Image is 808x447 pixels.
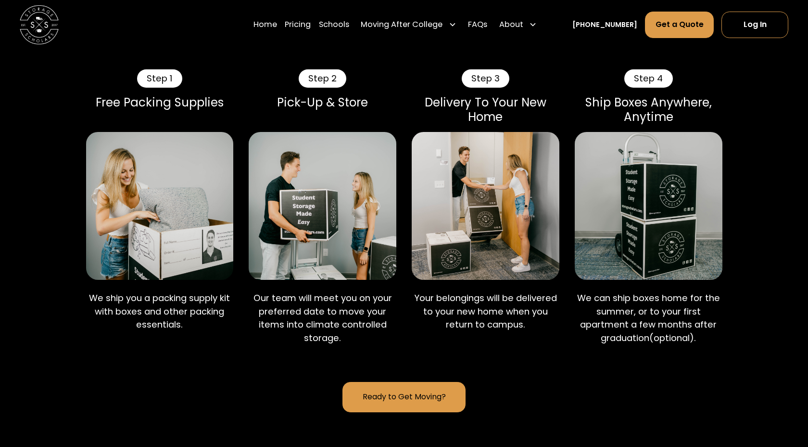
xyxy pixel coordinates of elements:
p: We can ship boxes home for the summer, or to your first apartment a few months after graduation(o... [575,291,722,344]
a: Home [253,11,277,38]
div: Ship Boxes Anywhere, Anytime [575,95,722,124]
a: Schools [319,11,349,38]
img: Shipping Storage Scholars boxes. [575,132,722,279]
div: Step 1 [137,69,182,88]
div: Step 2 [299,69,347,88]
a: [PHONE_NUMBER] [572,19,637,29]
div: About [495,11,541,38]
div: Delivery To Your New Home [412,95,559,124]
div: Moving After College [357,11,460,38]
div: About [499,19,523,30]
a: Ready to Get Moving? [342,382,466,412]
img: Packing a Storage Scholars box. [86,132,233,279]
p: Your belongings will be delivered to your new home when you return to campus. [412,291,559,331]
div: Step 3 [462,69,510,88]
div: Free Packing Supplies [86,95,233,109]
img: Storage Scholars delivery. [412,132,559,279]
a: Get a Quote [645,12,714,38]
img: Storage Scholars main logo [20,5,59,44]
img: Storage Scholars pick up. [249,132,396,279]
div: Step 4 [624,69,673,88]
a: FAQs [468,11,487,38]
div: Pick-Up & Store [249,95,396,109]
p: We ship you a packing supply kit with boxes and other packing essentials. [86,291,233,331]
div: Moving After College [361,19,442,30]
p: Our team will meet you on your preferred date to move your items into climate controlled storage. [249,291,396,344]
a: Log In [721,12,788,38]
a: Pricing [285,11,311,38]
